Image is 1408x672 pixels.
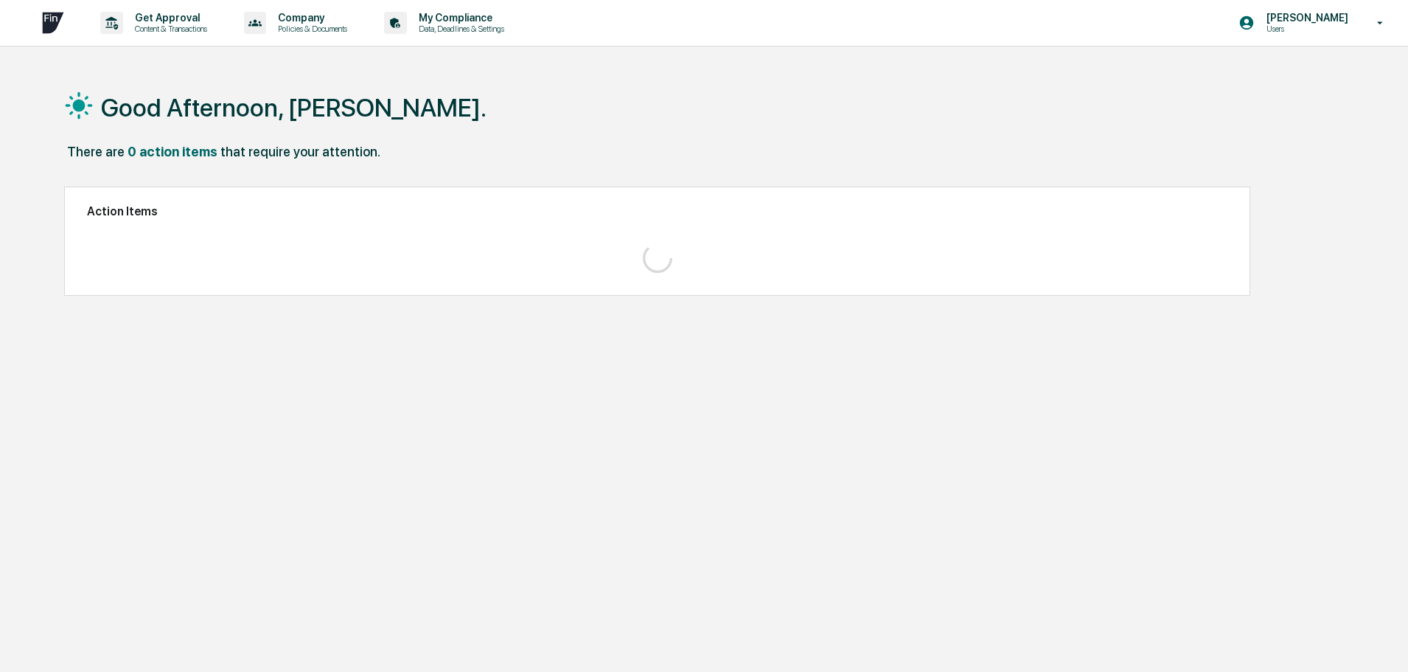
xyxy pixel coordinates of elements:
[35,5,71,41] img: logo
[407,12,512,24] p: My Compliance
[87,204,1227,218] h2: Action Items
[220,144,380,159] div: that require your attention.
[128,144,217,159] div: 0 action items
[123,24,215,34] p: Content & Transactions
[266,24,355,34] p: Policies & Documents
[123,12,215,24] p: Get Approval
[101,93,487,122] h1: Good Afternoon, [PERSON_NAME].
[407,24,512,34] p: Data, Deadlines & Settings
[266,12,355,24] p: Company
[67,144,125,159] div: There are
[1255,24,1356,34] p: Users
[1255,12,1356,24] p: [PERSON_NAME]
